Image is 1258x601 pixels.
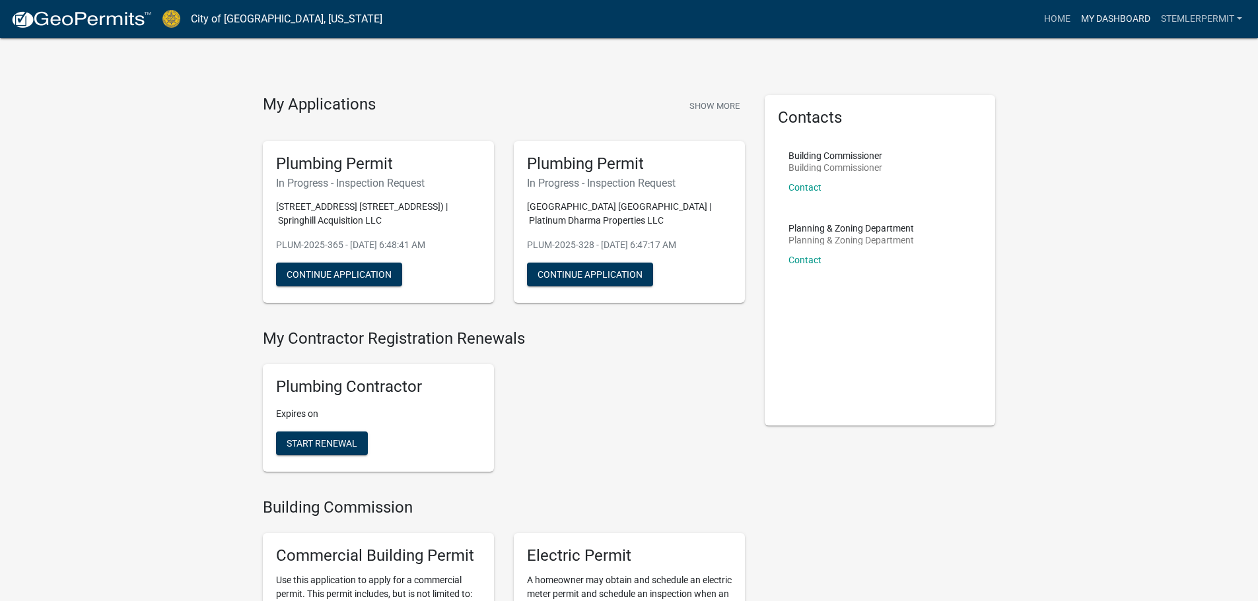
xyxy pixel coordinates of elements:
p: Planning & Zoning Department [788,224,914,233]
button: Continue Application [527,263,653,286]
h5: Contacts [778,108,983,127]
h5: Plumbing Contractor [276,377,481,396]
h6: In Progress - Inspection Request [276,177,481,189]
a: Contact [788,255,821,265]
a: My Dashboard [1076,7,1156,32]
h5: Plumbing Permit [276,154,481,174]
p: Expires on [276,407,481,421]
p: PLUM-2025-365 - [DATE] 6:48:41 AM [276,238,481,252]
h4: My Contractor Registration Renewals [263,329,745,348]
p: [STREET_ADDRESS] [STREET_ADDRESS]) | Springhill Acquisition LLC [276,200,481,228]
h5: Plumbing Permit [527,154,732,174]
h6: In Progress - Inspection Request [527,177,732,189]
img: City of Jeffersonville, Indiana [162,10,180,28]
p: Building Commissioner [788,163,882,172]
h4: Building Commission [263,498,745,517]
span: Start Renewal [287,438,357,449]
h5: Electric Permit [527,546,732,565]
button: Continue Application [276,263,402,286]
wm-registration-list-section: My Contractor Registration Renewals [263,329,745,482]
a: stemlerpermit [1156,7,1247,32]
h4: My Applications [263,95,376,115]
p: Planning & Zoning Department [788,236,914,245]
button: Start Renewal [276,431,368,455]
p: PLUM-2025-328 - [DATE] 6:47:17 AM [527,238,732,252]
h5: Commercial Building Permit [276,546,481,565]
p: [GEOGRAPHIC_DATA] [GEOGRAPHIC_DATA] | Platinum Dharma Properties LLC [527,200,732,228]
p: Building Commissioner [788,151,882,160]
button: Show More [684,95,745,117]
a: Home [1039,7,1076,32]
a: Contact [788,182,821,193]
a: City of [GEOGRAPHIC_DATA], [US_STATE] [191,8,382,30]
